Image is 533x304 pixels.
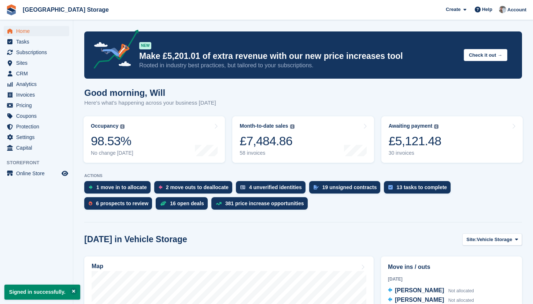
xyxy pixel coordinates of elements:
h2: Map [92,263,103,270]
div: £5,121.48 [389,134,441,149]
button: Check it out → [464,49,507,61]
p: ACTIONS [84,173,522,178]
span: Pricing [16,100,60,110]
img: contract_signature_icon-13c848040528278c33f63329250d36e43548de30e8caae1d1a13099fd9432cc5.svg [314,185,319,189]
span: Tasks [16,37,60,47]
img: move_outs_to_deallocate_icon-f764333ba52eb49d3ac5e1228854f67142a1ed5810a6f6cc68b1a99e826820c5.svg [159,185,162,189]
img: verify_identity-adf6edd0f0f0b5bbfe63781bf79b02c33cf7c696d77639b501bdc392416b5a36.svg [240,185,245,189]
h2: Move ins / outs [388,263,515,271]
span: Not allocated [448,298,474,303]
h2: [DATE] in Vehicle Storage [84,234,187,244]
a: menu [4,90,69,100]
img: prospect-51fa495bee0391a8d652442698ab0144808aea92771e9ea1ae160a38d050c398.svg [89,201,92,206]
a: menu [4,121,69,132]
a: menu [4,168,69,179]
span: CRM [16,68,60,79]
span: Capital [16,143,60,153]
div: 6 prospects to review [96,200,148,206]
a: [PERSON_NAME] Not allocated [388,286,474,296]
a: 13 tasks to complete [384,181,454,197]
img: task-75834270c22a3079a89374b754ae025e5fb1db73e45f91037f5363f120a921f8.svg [388,185,393,189]
a: menu [4,79,69,89]
span: Create [446,6,460,13]
span: Online Store [16,168,60,179]
a: [GEOGRAPHIC_DATA] Storage [20,4,112,16]
div: Awaiting payment [389,123,433,129]
a: menu [4,47,69,57]
a: menu [4,100,69,110]
p: Make £5,201.01 of extra revenue with our new price increases tool [139,51,458,61]
div: 381 price increase opportunities [225,200,304,206]
a: menu [4,37,69,47]
img: stora-icon-8386f47178a22dfd0bd8f6a31ec36ba5ce8667c1dd55bd0f319d3a0aa187defe.svg [6,4,17,15]
span: Home [16,26,60,36]
a: menu [4,68,69,79]
img: icon-info-grey-7440780725fd019a000dd9b08b2336e03edf1995a4989e88bcd33f0948082b44.svg [120,124,125,129]
a: menu [4,58,69,68]
span: Vehicle Storage [477,236,512,243]
a: 381 price increase opportunities [211,197,311,213]
div: Month-to-date sales [240,123,288,129]
span: Account [507,6,526,14]
img: price-adjustments-announcement-icon-8257ccfd72463d97f412b2fc003d46551f7dbcb40ab6d574587a9cd5c0d94... [88,30,139,71]
a: 1 move in to allocate [84,181,154,197]
span: [PERSON_NAME] [395,287,444,293]
img: icon-info-grey-7440780725fd019a000dd9b08b2336e03edf1995a4989e88bcd33f0948082b44.svg [290,124,295,129]
span: Analytics [16,79,60,89]
div: £7,484.86 [240,134,294,149]
a: Preview store [60,169,69,178]
a: menu [4,111,69,121]
img: icon-info-grey-7440780725fd019a000dd9b08b2336e03edf1995a4989e88bcd33f0948082b44.svg [434,124,438,129]
span: Storefront [7,159,73,166]
span: Invoices [16,90,60,100]
div: No change [DATE] [91,150,133,156]
a: 2 move outs to deallocate [154,181,236,197]
a: menu [4,143,69,153]
div: 1 move in to allocate [96,184,147,190]
h1: Good morning, Will [84,88,216,98]
a: 4 unverified identities [236,181,309,197]
a: Occupancy 98.53% No change [DATE] [84,116,225,163]
img: deal-1b604bf984904fb50ccaf53a9ad4b4a5d6e5aea283cecdc64d6e3604feb123c2.svg [160,201,166,206]
div: Occupancy [91,123,118,129]
a: Month-to-date sales £7,484.86 58 invoices [232,116,374,163]
span: Coupons [16,111,60,121]
div: 13 tasks to complete [396,184,447,190]
span: Help [482,6,492,13]
div: [DATE] [388,276,515,282]
span: Subscriptions [16,47,60,57]
span: Sites [16,58,60,68]
button: Site: Vehicle Storage [462,233,522,245]
div: 98.53% [91,134,133,149]
a: 16 open deals [156,197,211,213]
span: Protection [16,121,60,132]
img: price_increase_opportunities-93ffe204e8149a01c8c9dc8f82e8f89637d9d84a8eef4429ea346261dce0b2c0.svg [216,202,222,205]
a: menu [4,26,69,36]
div: 30 invoices [389,150,441,156]
span: [PERSON_NAME] [395,297,444,303]
div: 19 unsigned contracts [322,184,377,190]
div: NEW [139,42,151,49]
span: Not allocated [448,288,474,293]
a: Awaiting payment £5,121.48 30 invoices [381,116,523,163]
div: 2 move outs to deallocate [166,184,229,190]
a: menu [4,132,69,142]
span: Settings [16,132,60,142]
span: Site: [466,236,477,243]
div: 58 invoices [240,150,294,156]
p: Rooted in industry best practices, but tailored to your subscriptions. [139,61,458,70]
img: move_ins_to_allocate_icon-fdf77a2bb77ea45bf5b3d319d69a93e2d87916cf1d5bf7949dd705db3b84f3ca.svg [89,185,93,189]
p: Signed in successfully. [4,285,80,300]
img: Will Strivens [499,6,506,13]
a: 6 prospects to review [84,197,156,213]
div: 16 open deals [170,200,204,206]
p: Here's what's happening across your business [DATE] [84,99,216,107]
a: 19 unsigned contracts [309,181,384,197]
div: 4 unverified identities [249,184,302,190]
